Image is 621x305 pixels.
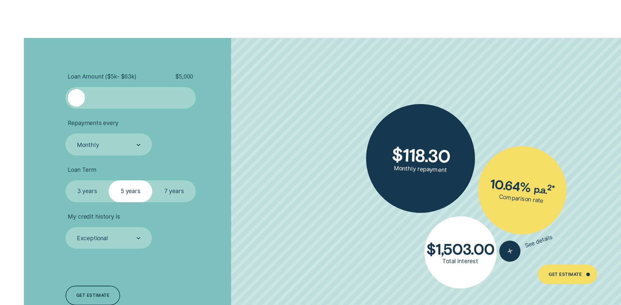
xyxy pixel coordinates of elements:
[152,180,196,202] label: 7 years
[109,180,152,202] label: 5 years
[68,119,118,127] span: Repayments every
[497,227,556,265] button: See details
[65,180,109,202] label: 3 years
[68,73,136,80] span: Loan Amount ( $5k - $63k )
[524,233,554,249] span: See details
[68,213,120,220] span: My credit history is
[68,166,96,173] span: Loan Term
[77,235,108,242] div: Exceptional
[77,141,99,149] div: Monthly
[538,264,597,284] a: Get Estimate
[175,73,193,80] span: $ 5,000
